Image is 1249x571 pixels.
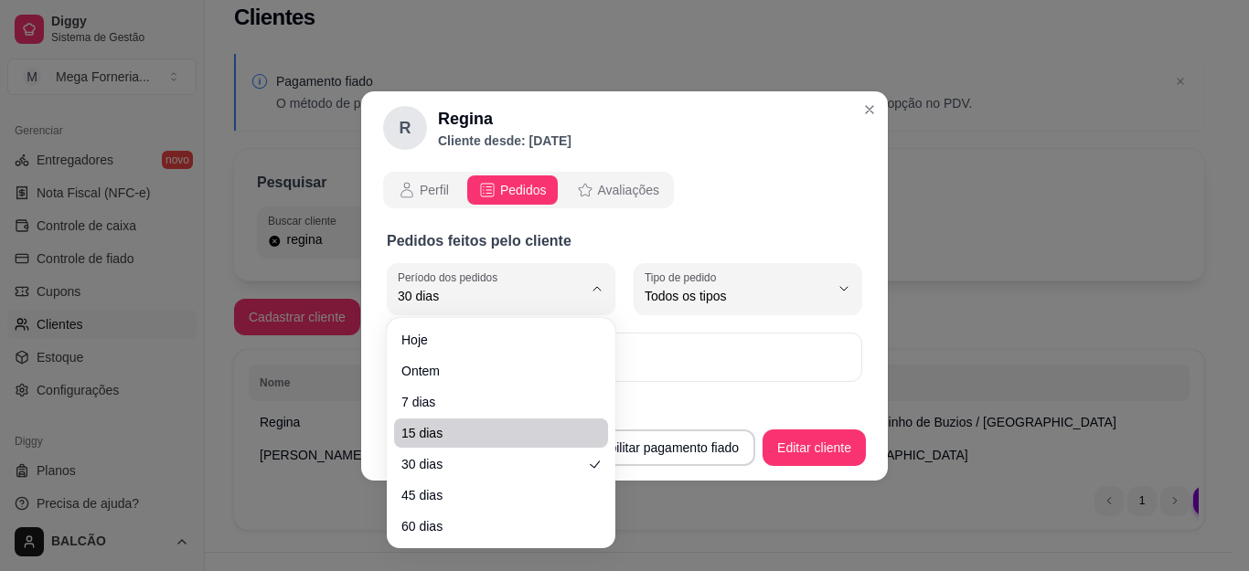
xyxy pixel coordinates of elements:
[438,106,571,132] h2: Regina
[401,517,582,535] span: 60 dias
[401,455,582,473] span: 30 dias
[500,181,547,199] span: Pedidos
[383,106,427,150] div: R
[645,287,829,305] span: Todos os tipos
[398,287,582,305] span: 30 dias
[387,230,862,252] p: Pedidos feitos pelo cliente
[398,270,504,285] label: Período dos pedidos
[401,331,582,349] span: Hoje
[383,172,674,208] div: opções
[401,424,582,442] span: 15 dias
[598,181,659,199] span: Avaliações
[383,172,866,208] div: opções
[577,429,756,466] button: Habilitar pagamento fiado
[401,486,582,504] span: 45 dias
[438,132,571,150] p: Cliente desde: [DATE]
[401,362,582,380] span: Ontem
[855,95,884,124] button: Close
[420,181,449,199] span: Perfil
[401,393,582,411] span: 7 dias
[763,429,866,466] button: Editar cliente
[645,270,722,285] label: Tipo de pedido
